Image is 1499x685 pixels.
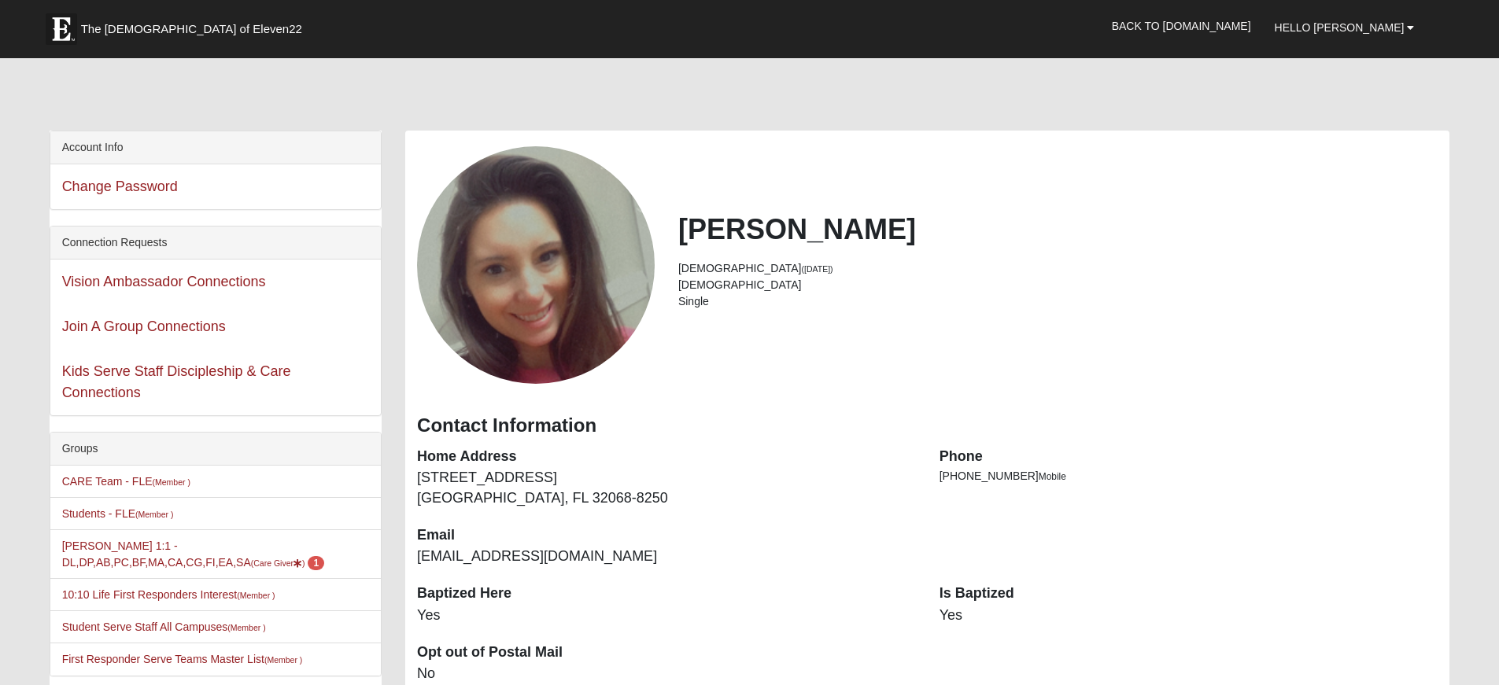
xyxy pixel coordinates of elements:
[417,584,916,604] dt: Baptized Here
[62,363,291,400] a: Kids Serve Staff Discipleship & Care Connections
[1275,21,1405,34] span: Hello [PERSON_NAME]
[678,293,1438,310] li: Single
[50,131,381,164] div: Account Info
[940,584,1438,604] dt: Is Baptized
[62,653,303,665] a: First Responder Serve Teams Master List(Member )
[417,468,916,508] dd: [STREET_ADDRESS] [GEOGRAPHIC_DATA], FL 32068-8250
[417,664,916,684] dd: No
[50,433,381,466] div: Groups
[62,507,174,520] a: Students - FLE(Member )
[1263,8,1427,47] a: Hello [PERSON_NAME]
[678,277,1438,293] li: [DEMOGRAPHIC_DATA]
[62,319,226,334] a: Join A Group Connections
[417,547,916,567] dd: [EMAIL_ADDRESS][DOMAIN_NAME]
[678,212,1438,246] h2: [PERSON_NAME]
[940,606,1438,626] dd: Yes
[940,468,1438,484] li: [PHONE_NUMBER]
[50,226,381,260] div: Connection Requests
[38,6,353,45] a: The [DEMOGRAPHIC_DATA] of Eleven22
[153,477,190,487] small: (Member )
[62,588,275,601] a: 10:10 Life First Responders Interest(Member )
[62,179,178,194] a: Change Password
[940,447,1438,467] dt: Phone
[227,623,265,632] small: (Member )
[1039,471,1066,482] span: Mobile
[417,146,655,384] a: View Fullsize Photo
[1100,6,1263,46] a: Back to [DOMAIN_NAME]
[308,556,324,570] span: number of pending members
[135,510,173,519] small: (Member )
[46,13,77,45] img: Eleven22 logo
[802,264,833,274] small: ([DATE])
[417,643,916,663] dt: Opt out of Postal Mail
[264,655,302,665] small: (Member )
[62,475,190,488] a: CARE Team - FLE(Member )
[251,558,305,568] small: (Care Giver )
[678,260,1438,277] li: [DEMOGRAPHIC_DATA]
[81,21,302,37] span: The [DEMOGRAPHIC_DATA] of Eleven22
[237,591,275,600] small: (Member )
[417,525,916,546] dt: Email
[62,274,266,289] a: Vision Ambassador Connections
[62,540,324,569] a: [PERSON_NAME] 1:1 - DL,DP,AB,PC,BF,MA,CA,CG,FI,EA,SA(Care Giver) 1
[62,621,266,633] a: Student Serve Staff All Campuses(Member )
[417,606,916,626] dd: Yes
[417,414,1438,437] h3: Contact Information
[417,447,916,467] dt: Home Address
